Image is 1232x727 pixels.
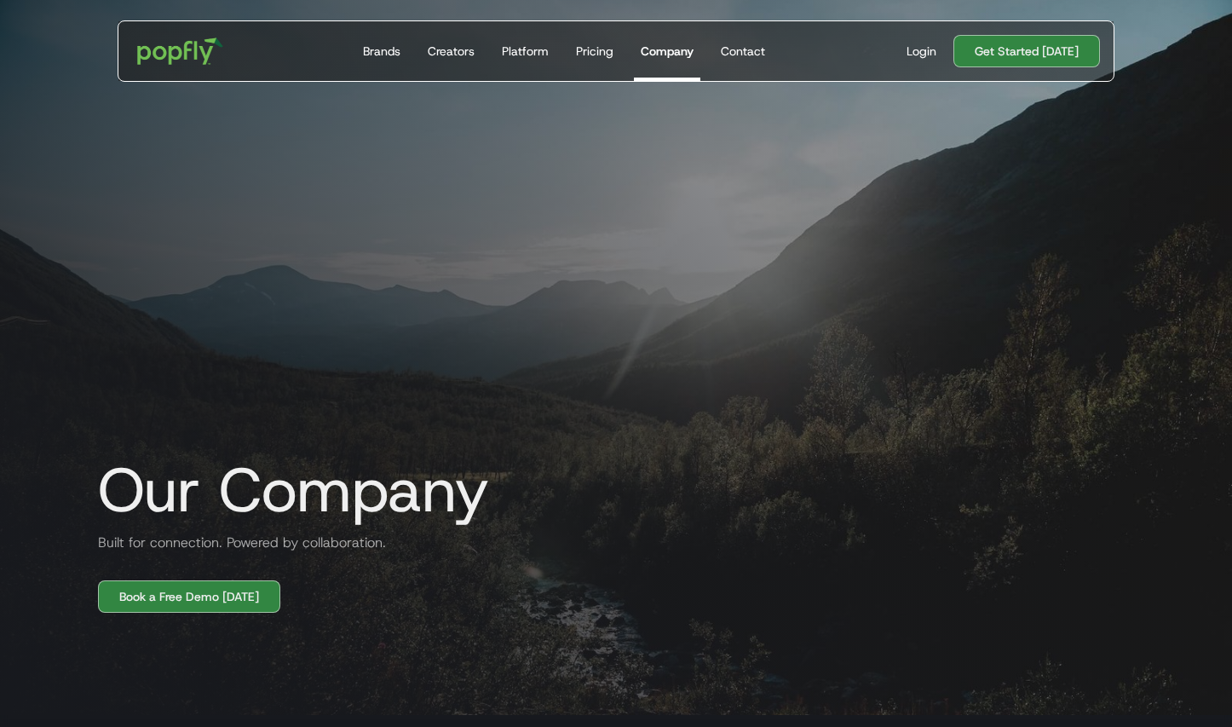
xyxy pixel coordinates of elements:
div: Contact [721,43,765,60]
a: Platform [495,21,556,81]
a: Book a Free Demo [DATE] [98,580,280,613]
a: Pricing [569,21,620,81]
a: home [125,26,235,77]
div: Platform [502,43,549,60]
div: Login [907,43,936,60]
a: Company [634,21,700,81]
div: Creators [428,43,475,60]
div: Brands [363,43,400,60]
h1: Our Company [84,456,489,524]
a: Creators [421,21,481,81]
div: Pricing [576,43,613,60]
a: Get Started [DATE] [953,35,1100,67]
h2: Built for connection. Powered by collaboration. [84,533,386,553]
a: Brands [356,21,407,81]
a: Login [900,43,943,60]
div: Company [641,43,694,60]
a: Contact [714,21,772,81]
